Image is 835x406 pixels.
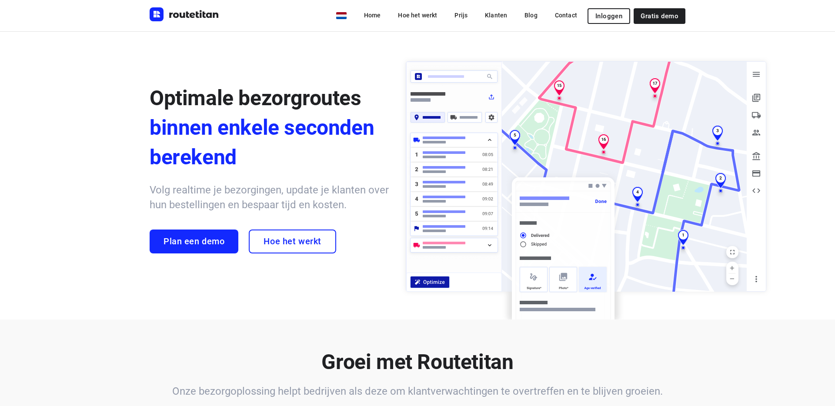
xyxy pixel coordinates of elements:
[478,7,514,23] a: Klanten
[357,7,388,23] a: Home
[448,7,474,23] a: Prijs
[150,7,219,23] a: Routetitan
[249,230,336,253] a: Hoe het werkt
[548,7,584,23] a: Contact
[634,8,685,24] a: Gratis demo
[150,7,219,21] img: Routetitan logo
[401,56,772,320] img: illustration
[391,7,444,23] a: Hoe het werkt
[150,86,361,110] span: Optimale bezorgroutes
[518,7,544,23] a: Blog
[150,113,389,172] span: binnen enkele seconden berekend
[150,384,685,399] h6: Onze bezorgoplossing helpt bedrijven als deze om klantverwachtingen te overtreffen en te blijven ...
[150,183,389,212] h6: Volg realtime je bezorgingen, update je klanten over hun bestellingen en bespaar tijd en kosten.
[321,349,513,374] b: Groei met Routetitan
[641,13,678,20] span: Gratis demo
[150,230,238,253] a: Plan een demo
[588,8,630,24] button: Inloggen
[264,236,321,246] span: Hoe het werkt
[164,236,224,246] span: Plan een demo
[595,13,622,20] span: Inloggen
